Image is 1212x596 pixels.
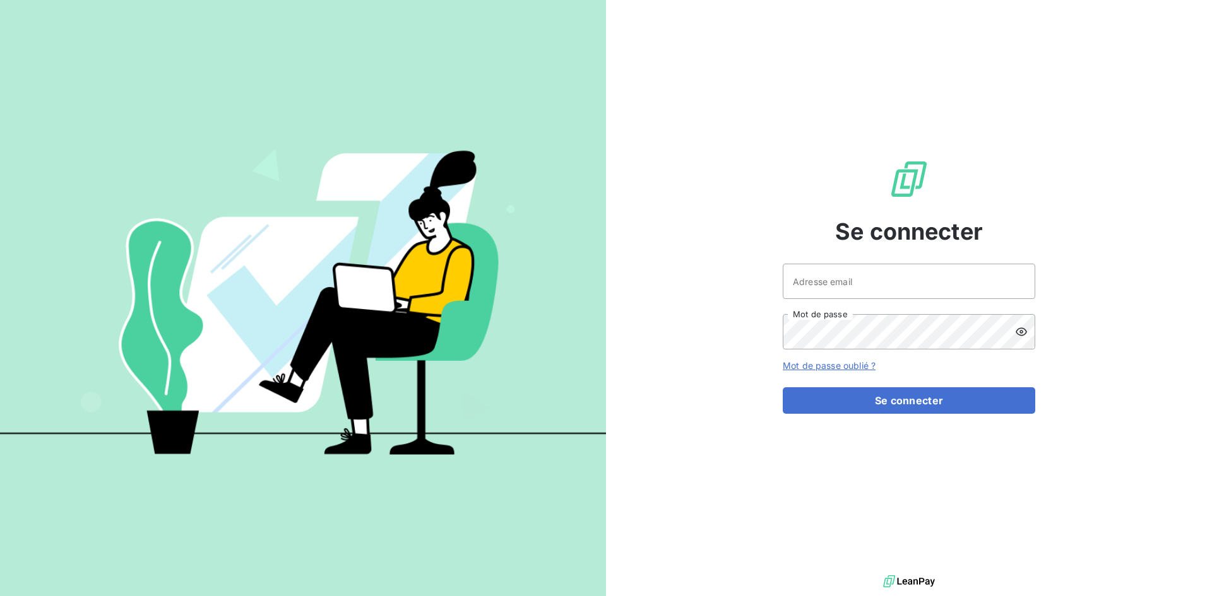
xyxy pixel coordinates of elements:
[783,387,1035,414] button: Se connecter
[783,360,876,371] a: Mot de passe oublié ?
[783,264,1035,299] input: placeholder
[883,572,935,591] img: logo
[835,214,983,248] span: Se connecter
[889,159,929,199] img: Logo LeanPay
